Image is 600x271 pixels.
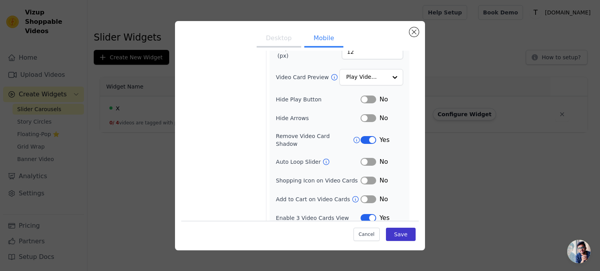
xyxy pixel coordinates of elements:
[277,44,342,60] label: Gap Between Cards (px)
[257,30,301,48] button: Desktop
[354,228,380,241] button: Cancel
[379,135,389,145] span: Yes
[379,213,389,223] span: Yes
[276,177,358,184] label: Shopping Icon on Video Cards
[276,132,353,148] label: Remove Video Card Shadow
[276,96,361,103] label: Hide Play Button
[304,30,343,48] button: Mobile
[276,114,361,122] label: Hide Arrows
[567,240,591,263] a: Open chat
[379,176,388,185] span: No
[386,228,416,241] button: Save
[379,157,388,166] span: No
[276,73,330,81] label: Video Card Preview
[276,214,361,222] label: Enable 3 Video Cards View
[276,158,322,166] label: Auto Loop Slider
[379,195,388,204] span: No
[409,27,419,37] button: Close modal
[379,113,388,123] span: No
[379,95,388,104] span: No
[276,195,352,203] label: Add to Cart on Video Cards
